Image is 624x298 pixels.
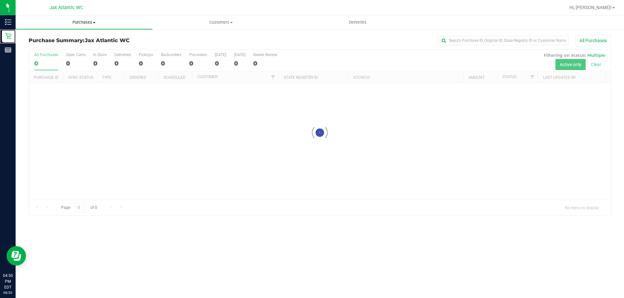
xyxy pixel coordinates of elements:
[439,36,569,45] input: Search Purchase ID, Original ID, State Registry ID or Customer Name...
[16,19,152,25] span: Purchases
[340,19,375,25] span: Deliveries
[29,38,223,43] h3: Purchase Summary:
[3,273,13,290] p: 04:50 PM EDT
[289,16,426,29] a: Deliveries
[3,290,13,295] p: 08/20
[575,35,611,46] button: All Purchases
[16,16,152,29] a: Purchases
[5,19,11,25] inline-svg: Inventory
[5,47,11,53] inline-svg: Reports
[85,37,130,43] span: Jax Atlantic WC
[5,33,11,39] inline-svg: Retail
[6,246,26,266] iframe: Resource center
[569,5,612,10] span: Hi, [PERSON_NAME]!
[152,16,289,29] a: Customers
[49,5,83,10] span: Jax Atlantic WC
[153,19,289,25] span: Customers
